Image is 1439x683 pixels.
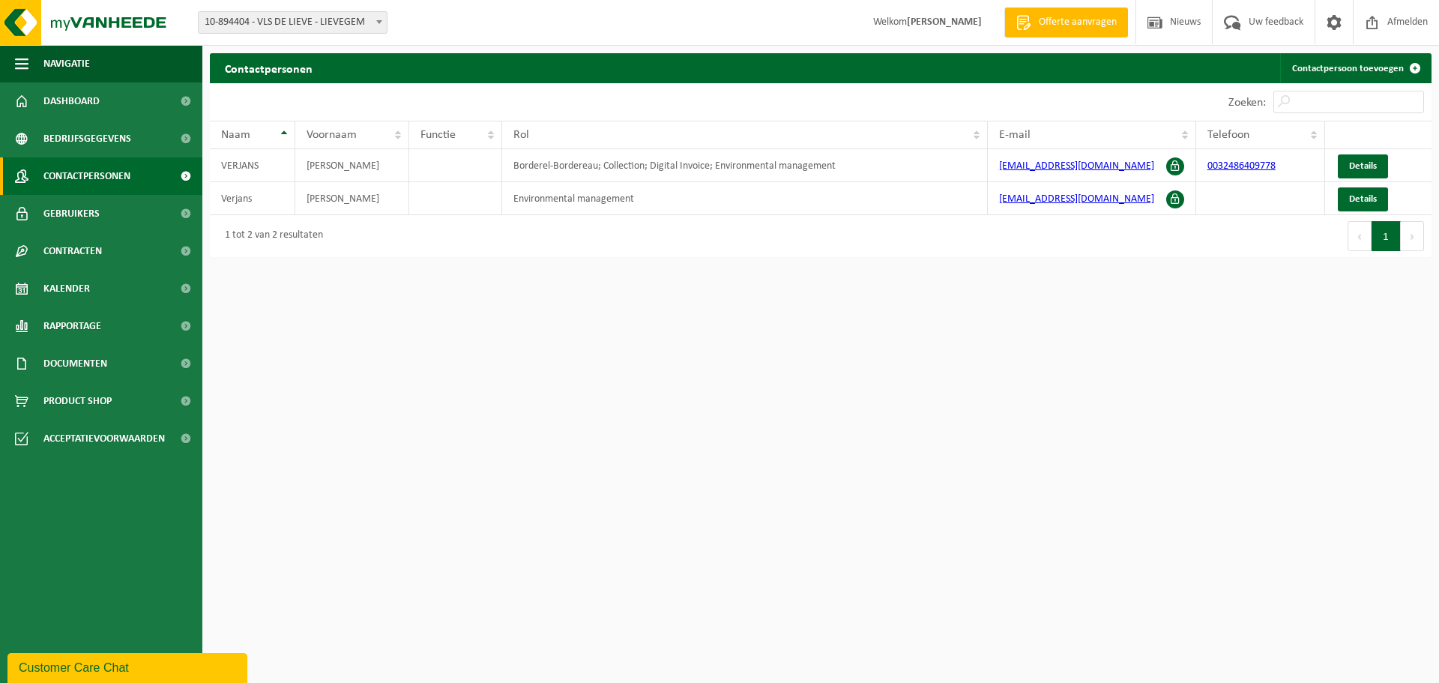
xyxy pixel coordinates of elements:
[210,53,328,82] h2: Contactpersonen
[1228,97,1266,109] label: Zoeken:
[198,11,387,34] span: 10-894404 - VLS DE LIEVE - LIEVEGEM
[513,129,529,141] span: Rol
[43,382,112,420] span: Product Shop
[1349,194,1377,204] span: Details
[43,345,107,382] span: Documenten
[502,149,988,182] td: Borderel-Bordereau; Collection; Digital Invoice; Environmental management
[7,650,250,683] iframe: chat widget
[307,129,357,141] span: Voornaam
[43,82,100,120] span: Dashboard
[1207,129,1249,141] span: Telefoon
[999,193,1154,205] a: [EMAIL_ADDRESS][DOMAIN_NAME]
[43,45,90,82] span: Navigatie
[210,149,295,182] td: VERJANS
[43,195,100,232] span: Gebruikers
[907,16,982,28] strong: [PERSON_NAME]
[210,182,295,215] td: Verjans
[999,129,1031,141] span: E-mail
[217,223,323,250] div: 1 tot 2 van 2 resultaten
[1401,221,1424,251] button: Next
[1004,7,1128,37] a: Offerte aanvragen
[1338,154,1388,178] a: Details
[221,129,250,141] span: Naam
[1338,187,1388,211] a: Details
[43,157,130,195] span: Contactpersonen
[43,270,90,307] span: Kalender
[1207,160,1276,172] a: 0032486409778
[1349,161,1377,171] span: Details
[420,129,456,141] span: Functie
[199,12,387,33] span: 10-894404 - VLS DE LIEVE - LIEVEGEM
[295,149,409,182] td: [PERSON_NAME]
[1280,53,1430,83] a: Contactpersoon toevoegen
[999,160,1154,172] a: [EMAIL_ADDRESS][DOMAIN_NAME]
[43,232,102,270] span: Contracten
[1348,221,1372,251] button: Previous
[43,120,131,157] span: Bedrijfsgegevens
[502,182,988,215] td: Environmental management
[1035,15,1120,30] span: Offerte aanvragen
[1372,221,1401,251] button: 1
[295,182,409,215] td: [PERSON_NAME]
[43,307,101,345] span: Rapportage
[43,420,165,457] span: Acceptatievoorwaarden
